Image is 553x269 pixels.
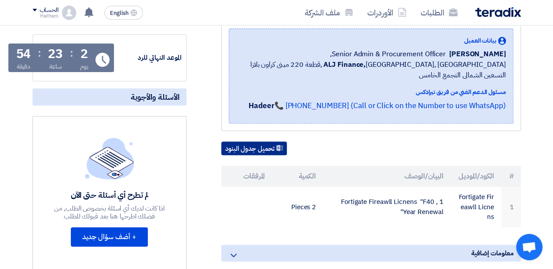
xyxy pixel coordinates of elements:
img: profile_test.png [62,6,76,20]
div: : [70,45,73,61]
span: [PERSON_NAME] [449,49,506,59]
span: بيانات العميل [464,36,496,45]
button: + أضف سؤال جديد [71,227,148,247]
div: لم تطرح أي أسئلة حتى الآن [45,190,174,200]
span: معلومات إضافية [471,248,514,258]
div: 2 [81,48,88,60]
span: Senior Admin & Procurement Officer, [330,49,446,59]
div: الحساب [40,7,59,14]
span: الأسئلة والأجوبة [131,92,179,102]
div: مسئول الدعم الفني من فريق تيرادكس [236,87,506,97]
td: 2 Pieces [272,187,323,227]
div: : [38,45,41,61]
a: الطلبات [414,2,465,23]
th: الكود/الموديل [450,166,501,187]
div: اذا كانت لديك أي اسئلة بخصوص الطلب, من فضلك اطرحها هنا بعد قبولك للطلب [45,204,174,220]
div: دقيقة [17,62,30,71]
span: English [110,10,128,16]
th: البيان/الوصف [323,166,450,187]
div: 54 [16,48,31,60]
span: [GEOGRAPHIC_DATA], [GEOGRAPHIC_DATA] ,قطعة 220 مبنى كراون بلازا التسعين الشمالى التجمع الخامس [236,59,506,80]
div: الموعد النهائي للرد [116,53,182,63]
div: Haitham [33,14,59,18]
b: ALJ Finance, [323,59,366,70]
div: ساعة [49,62,62,71]
td: 1 [501,187,521,227]
td: Fortigate Fireawll Licnens [450,187,501,227]
div: Open chat [516,234,542,260]
td: Fortigate Fireawll Licnens "F40 , 1 Year Renewal" [323,187,450,227]
div: 23 [48,48,63,60]
th: # [501,166,521,187]
th: الكمية [272,166,323,187]
th: المرفقات [221,166,272,187]
button: English [104,6,143,20]
div: يوم [80,62,88,71]
a: 📞 [PHONE_NUMBER] (Call or Click on the Number to use WhatsApp) [275,100,506,111]
strong: Hadeer [249,100,274,111]
img: empty_state_list.svg [85,138,134,179]
img: Teradix logo [475,7,521,17]
a: ملف الشركة [298,2,360,23]
a: الأوردرات [360,2,414,23]
button: تحميل جدول البنود [221,142,287,156]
